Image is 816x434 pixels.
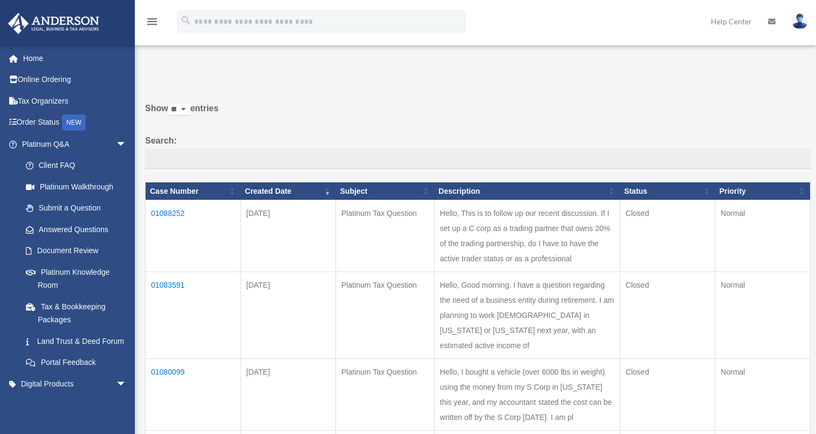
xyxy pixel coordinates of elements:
[116,395,138,417] span: arrow_drop_down
[15,261,138,296] a: Platinum Knowledge Room
[15,330,138,352] a: Land Trust & Deed Forum
[715,182,811,200] th: Priority: activate to sort column ascending
[8,373,143,395] a: Digital Productsarrow_drop_down
[146,182,241,200] th: Case Number: activate to sort column ascending
[180,15,192,26] i: search
[62,114,86,131] div: NEW
[8,48,143,69] a: Home
[168,104,190,116] select: Showentries
[146,200,241,272] td: 01088252
[15,352,138,374] a: Portal Feedback
[336,182,435,200] th: Subject: activate to sort column ascending
[715,272,811,359] td: Normal
[620,359,715,431] td: Closed
[15,155,138,177] a: Client FAQ
[8,90,143,112] a: Tax Organizers
[146,15,159,28] i: menu
[145,101,811,127] label: Show entries
[336,272,435,359] td: Platinum Tax Question
[434,182,620,200] th: Description: activate to sort column ascending
[8,69,143,91] a: Online Ordering
[241,182,336,200] th: Created Date: activate to sort column ascending
[146,19,159,28] a: menu
[336,200,435,272] td: Platinum Tax Question
[792,13,808,29] img: User Pic
[145,148,811,169] input: Search:
[8,133,138,155] a: Platinum Q&Aarrow_drop_down
[116,373,138,395] span: arrow_drop_down
[146,272,241,359] td: 01083591
[434,359,620,431] td: Hello, I bought a vehicle (over 6000 lbs in weight) using the money from my S Corp in [US_STATE] ...
[620,272,715,359] td: Closed
[241,272,336,359] td: [DATE]
[146,359,241,431] td: 01080099
[15,296,138,330] a: Tax & Bookkeeping Packages
[620,182,715,200] th: Status: activate to sort column ascending
[434,272,620,359] td: Hello, Good morning. I have a question regarding the need of a business entity during retirement....
[5,13,102,34] img: Anderson Advisors Platinum Portal
[8,395,143,416] a: My Entitiesarrow_drop_down
[434,200,620,272] td: Hello, This is to follow up our recent discussion. If I set up a C corp as a trading partner that...
[241,200,336,272] td: [DATE]
[15,240,138,262] a: Document Review
[15,176,138,198] a: Platinum Walkthrough
[8,112,143,134] a: Order StatusNEW
[116,133,138,155] span: arrow_drop_down
[620,200,715,272] td: Closed
[241,359,336,431] td: [DATE]
[15,219,132,240] a: Answered Questions
[336,359,435,431] td: Platinum Tax Question
[15,198,138,219] a: Submit a Question
[715,200,811,272] td: Normal
[145,133,811,169] label: Search:
[715,359,811,431] td: Normal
